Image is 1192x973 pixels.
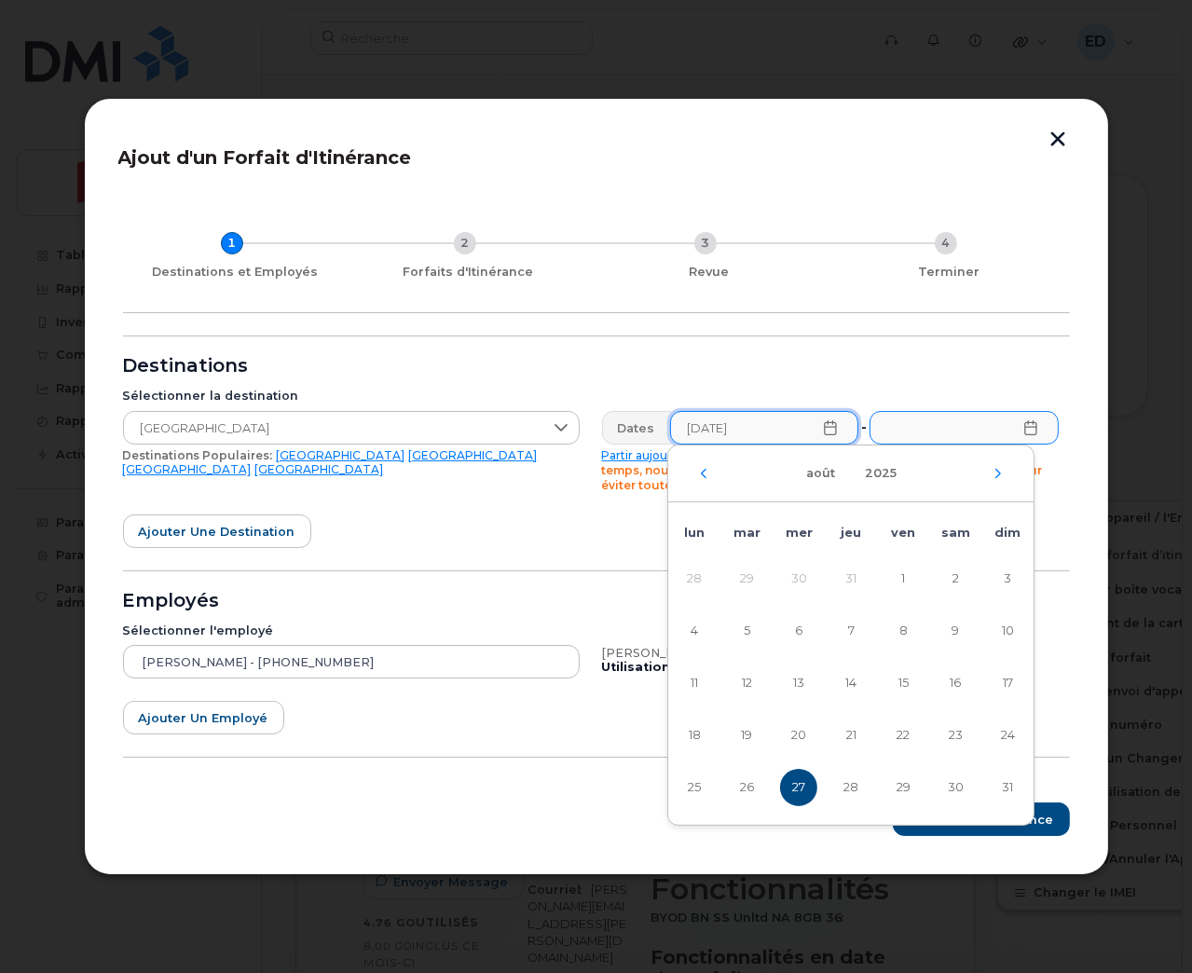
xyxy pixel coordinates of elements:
span: 18 [676,717,713,754]
span: 26 [728,769,765,806]
input: Appareil de recherche [123,645,580,678]
button: Ajouter une destination [123,514,311,548]
span: 23 [937,717,974,754]
button: Mois précédent [698,468,709,479]
td: 4 [668,605,720,657]
td: 17 [981,657,1034,709]
div: Sélectionner l'employé [123,624,580,638]
div: 4 [935,232,957,254]
td: 21 [825,709,877,761]
span: 17 [989,665,1026,702]
div: Sélectionner la destination [123,389,580,404]
td: 15 [877,657,929,709]
span: mer [786,526,813,540]
td: 8 [877,605,929,657]
td: 20 [773,709,825,761]
td: 14 [825,657,877,709]
td: 27 [773,761,825,814]
td: 10 [981,605,1034,657]
td: 25 [668,761,720,814]
span: Ajout d'un Forfait d'Itinérance [118,146,412,169]
td: 12 [720,657,773,709]
td: 2 [929,553,981,605]
span: 7 [832,612,870,650]
div: Employés [123,594,1070,609]
td: 3 [981,553,1034,605]
span: ven [891,526,915,540]
span: Danemark [124,412,543,445]
input: Veuillez remplir ce champ [670,411,859,445]
span: 15 [884,665,922,702]
span: 6 [780,612,817,650]
span: [PERSON_NAME] noter qu'en raison des différences de temps, nous vous recommandons d'ajouter le fo... [602,448,1043,491]
span: 28 [832,769,870,806]
span: 8 [884,612,922,650]
td: 26 [720,761,773,814]
span: 30 [937,769,974,806]
td: 30 [929,761,981,814]
span: 3 [989,560,1026,597]
td: 18 [668,709,720,761]
div: - [857,411,870,445]
td: 30 [773,553,825,605]
td: 28 [825,761,877,814]
span: 16 [937,665,974,702]
div: Revue [596,265,822,280]
span: mar [733,526,760,540]
span: 12 [728,665,765,702]
td: 19 [720,709,773,761]
span: 2 [937,560,974,597]
span: 4 [676,612,713,650]
button: Ajouter un employé [123,701,284,734]
a: [GEOGRAPHIC_DATA] [255,462,384,476]
button: Choisir une année [854,457,908,490]
span: 20 [780,717,817,754]
input: Veuillez remplir ce champ [870,411,1059,445]
span: 29 [884,769,922,806]
div: [PERSON_NAME], iPhone, Bell [602,646,1059,661]
td: 11 [668,657,720,709]
span: 27 [780,769,817,806]
span: 19 [728,717,765,754]
td: 29 [877,761,929,814]
div: Choisir une date [667,445,1034,826]
div: Terminer [837,265,1062,280]
span: 10 [989,612,1026,650]
div: 3 [694,232,717,254]
td: 1 [877,553,929,605]
td: 5 [720,605,773,657]
td: 6 [773,605,825,657]
span: 14 [832,665,870,702]
span: lun [684,526,705,540]
td: 28 [668,553,720,605]
button: Mois suivant [993,468,1004,479]
div: Destinations [123,359,1070,374]
td: 16 [929,657,981,709]
span: sam [941,526,970,540]
td: 9 [929,605,981,657]
span: 13 [780,665,817,702]
span: 24 [989,717,1026,754]
td: 13 [773,657,825,709]
b: Utilisation mensuelle moyenne: [602,660,815,674]
td: 22 [877,709,929,761]
span: 25 [676,769,713,806]
td: 24 [981,709,1034,761]
span: 11 [676,665,713,702]
div: Forfaits d'Itinérance [356,265,582,280]
td: 7 [825,605,877,657]
span: jeu [841,526,861,540]
span: dim [994,526,1021,540]
span: Ajouter une destination [139,523,295,541]
span: 22 [884,717,922,754]
span: 9 [937,612,974,650]
a: [GEOGRAPHIC_DATA] [277,448,405,462]
button: Choisir un mois [795,457,846,490]
span: Ajouter un employé [139,709,268,727]
td: 23 [929,709,981,761]
td: 29 [720,553,773,605]
span: 1 [884,560,922,597]
span: 21 [832,717,870,754]
span: 5 [728,612,765,650]
a: Partir aujourd'hui [602,448,701,462]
